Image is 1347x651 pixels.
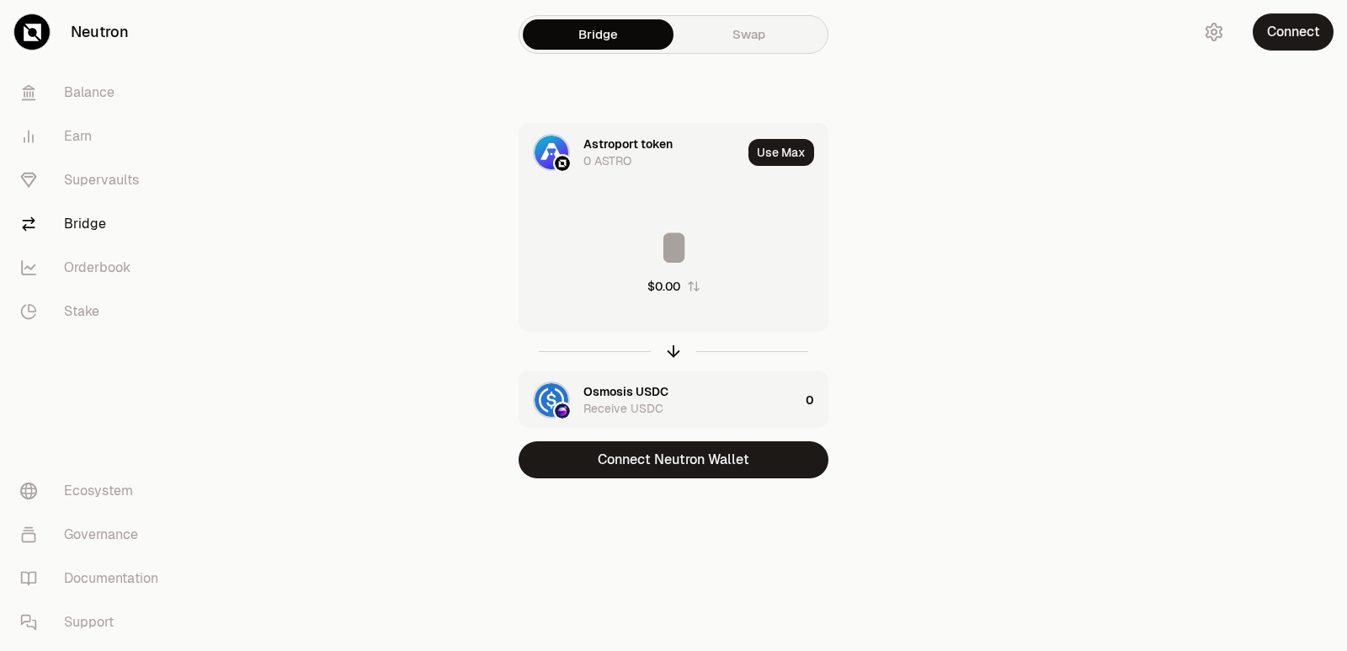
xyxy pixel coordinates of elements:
a: Support [7,600,182,644]
img: Osmosis Logo [555,403,570,419]
img: ASTRO Logo [535,136,568,169]
a: Earn [7,115,182,158]
a: Bridge [523,19,673,50]
a: Documentation [7,557,182,600]
a: Ecosystem [7,469,182,513]
div: 0 [806,371,828,429]
div: Osmosis USDC [583,383,668,400]
div: Astroport token [583,136,673,152]
a: Stake [7,290,182,334]
div: USDC LogoOsmosis LogoOsmosis USDCReceive USDC [519,371,799,429]
a: Balance [7,71,182,115]
div: $0.00 [647,278,680,295]
a: Supervaults [7,158,182,202]
a: Governance [7,513,182,557]
button: USDC LogoOsmosis LogoOsmosis USDCReceive USDC0 [519,371,828,429]
img: Neutron Logo [555,156,570,171]
div: 0 ASTRO [583,152,631,169]
button: Connect Neutron Wallet [519,441,828,478]
img: USDC Logo [535,383,568,417]
button: Use Max [748,139,814,166]
div: ASTRO LogoNeutron LogoAstroport token0 ASTRO [519,124,742,181]
a: Orderbook [7,246,182,290]
button: Connect [1253,13,1334,51]
a: Swap [673,19,824,50]
a: Bridge [7,202,182,246]
div: Receive USDC [583,400,663,417]
button: $0.00 [647,278,700,295]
